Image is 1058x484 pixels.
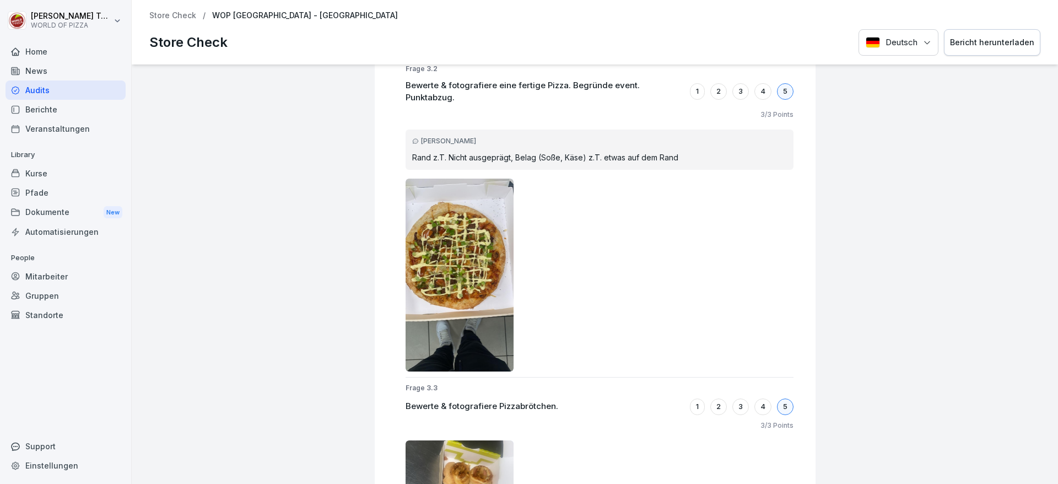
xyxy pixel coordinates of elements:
a: Veranstaltungen [6,119,126,138]
p: / [203,11,206,20]
a: Berichte [6,100,126,119]
p: Rand z.T. Nicht ausgeprägt, Belag (Soße, Käse) z.T. etwas auf dem Rand [412,152,787,163]
p: Deutsch [886,36,917,49]
div: [PERSON_NAME] [412,136,787,146]
a: Audits [6,80,126,100]
div: 1 [690,399,705,415]
p: Frage 3.3 [406,383,793,393]
a: Standorte [6,305,126,325]
p: Bewerte & fotografiere Pizzabrötchen. [406,400,558,413]
a: Kurse [6,164,126,183]
div: Support [6,437,126,456]
p: 3 / 3 Points [760,110,793,120]
div: 4 [754,399,771,415]
a: Einstellungen [6,456,126,475]
p: 3 / 3 Points [760,421,793,431]
div: 1 [690,83,705,100]
img: ha4u50ykn7eq8hvehxixj6zr.png [406,179,514,372]
div: 3 [732,399,749,415]
a: Gruppen [6,286,126,305]
div: 2 [710,83,727,100]
p: [PERSON_NAME] Tech [31,12,111,21]
div: 5 [777,83,793,100]
a: DokumenteNew [6,202,126,223]
p: WOP [GEOGRAPHIC_DATA] - [GEOGRAPHIC_DATA] [212,11,398,20]
div: Dokumente [6,202,126,223]
div: Bericht herunterladen [950,36,1034,49]
button: Bericht herunterladen [944,29,1040,56]
a: Home [6,42,126,61]
div: 5 [777,399,793,415]
p: Frage 3.2 [406,64,793,74]
a: News [6,61,126,80]
p: Bewerte & fotografiere eine fertige Pizza. Begründe event. Punktabzug. [406,79,684,104]
div: 2 [710,399,727,415]
div: New [104,206,122,219]
a: Pfade [6,183,126,202]
img: Deutsch [866,37,880,48]
p: WORLD OF PIZZA [31,21,111,29]
p: People [6,249,126,267]
div: 4 [754,83,771,100]
button: Language [859,29,938,56]
p: Store Check [149,33,228,52]
div: 3 [732,83,749,100]
p: Library [6,146,126,164]
a: Mitarbeiter [6,267,126,286]
a: Store Check [149,11,196,20]
a: Automatisierungen [6,222,126,241]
